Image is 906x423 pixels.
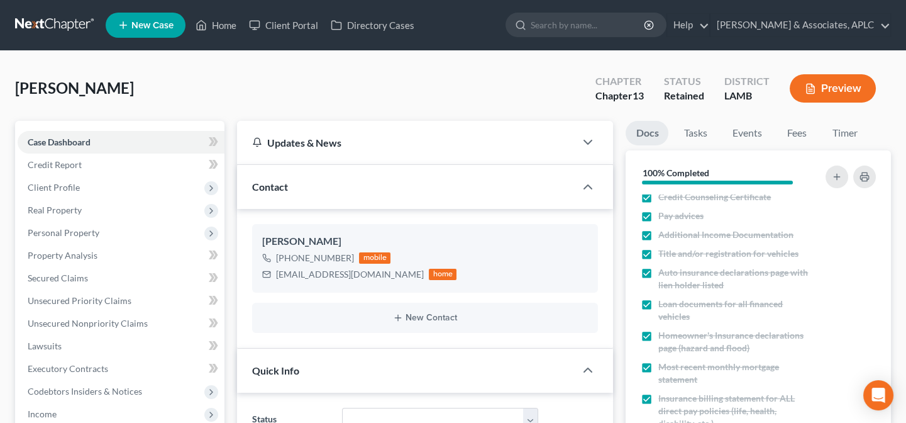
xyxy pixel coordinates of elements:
span: Quick Info [252,364,299,376]
a: [PERSON_NAME] & Associates, APLC [710,14,890,37]
a: Executory Contracts [18,358,224,380]
button: Preview [790,74,876,103]
input: Search by name... [531,13,646,37]
a: Unsecured Priority Claims [18,290,224,312]
a: Lawsuits [18,335,224,358]
a: Home [189,14,243,37]
div: Retained [664,89,704,103]
a: Docs [626,121,668,145]
span: Auto insurance declarations page with lien holder listed [658,266,814,291]
a: Help [667,14,709,37]
span: Unsecured Nonpriority Claims [28,318,148,329]
span: Property Analysis [28,250,97,261]
a: Fees [776,121,817,145]
span: Secured Claims [28,273,88,283]
div: [EMAIL_ADDRESS][DOMAIN_NAME] [276,268,424,281]
a: Unsecured Nonpriority Claims [18,312,224,335]
button: New Contact [262,313,588,323]
span: 13 [633,89,644,101]
div: Chapter [595,89,644,103]
span: Executory Contracts [28,363,108,374]
span: Pay advices [658,210,704,222]
div: Open Intercom Messenger [863,380,893,410]
div: Chapter [595,74,644,89]
a: Events [722,121,771,145]
span: Personal Property [28,227,99,238]
span: Homeowner's Insurance declarations page (hazard and flood) [658,329,814,354]
span: Title and/or registration for vehicles [658,247,798,260]
a: Directory Cases [324,14,421,37]
div: Status [664,74,704,89]
span: Codebtors Insiders & Notices [28,386,142,397]
span: Loan documents for all financed vehicles [658,298,814,323]
a: Timer [822,121,867,145]
span: Credit Report [28,159,82,170]
span: Lawsuits [28,341,62,351]
span: [PERSON_NAME] [15,79,134,97]
span: Credit Counseling Certificate [658,191,771,203]
a: Credit Report [18,154,224,176]
span: Additional Income Documentation [658,228,793,241]
strong: 100% Completed [642,167,709,178]
span: Contact [252,181,288,193]
a: Case Dashboard [18,131,224,154]
a: Secured Claims [18,267,224,290]
span: Unsecured Priority Claims [28,295,131,306]
div: home [429,269,456,280]
a: Client Portal [243,14,324,37]
span: Case Dashboard [28,137,91,147]
a: Property Analysis [18,244,224,267]
div: District [724,74,770,89]
div: [PERSON_NAME] [262,234,588,249]
span: Most recent monthly mortgage statement [658,361,814,386]
a: Tasks [673,121,717,145]
span: Real Property [28,205,82,215]
span: Client Profile [28,182,80,193]
div: Updates & News [252,136,560,149]
div: [PHONE_NUMBER] [276,252,354,264]
div: LAMB [724,89,770,103]
span: New Case [131,21,174,30]
span: Income [28,409,57,419]
div: mobile [359,252,390,264]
